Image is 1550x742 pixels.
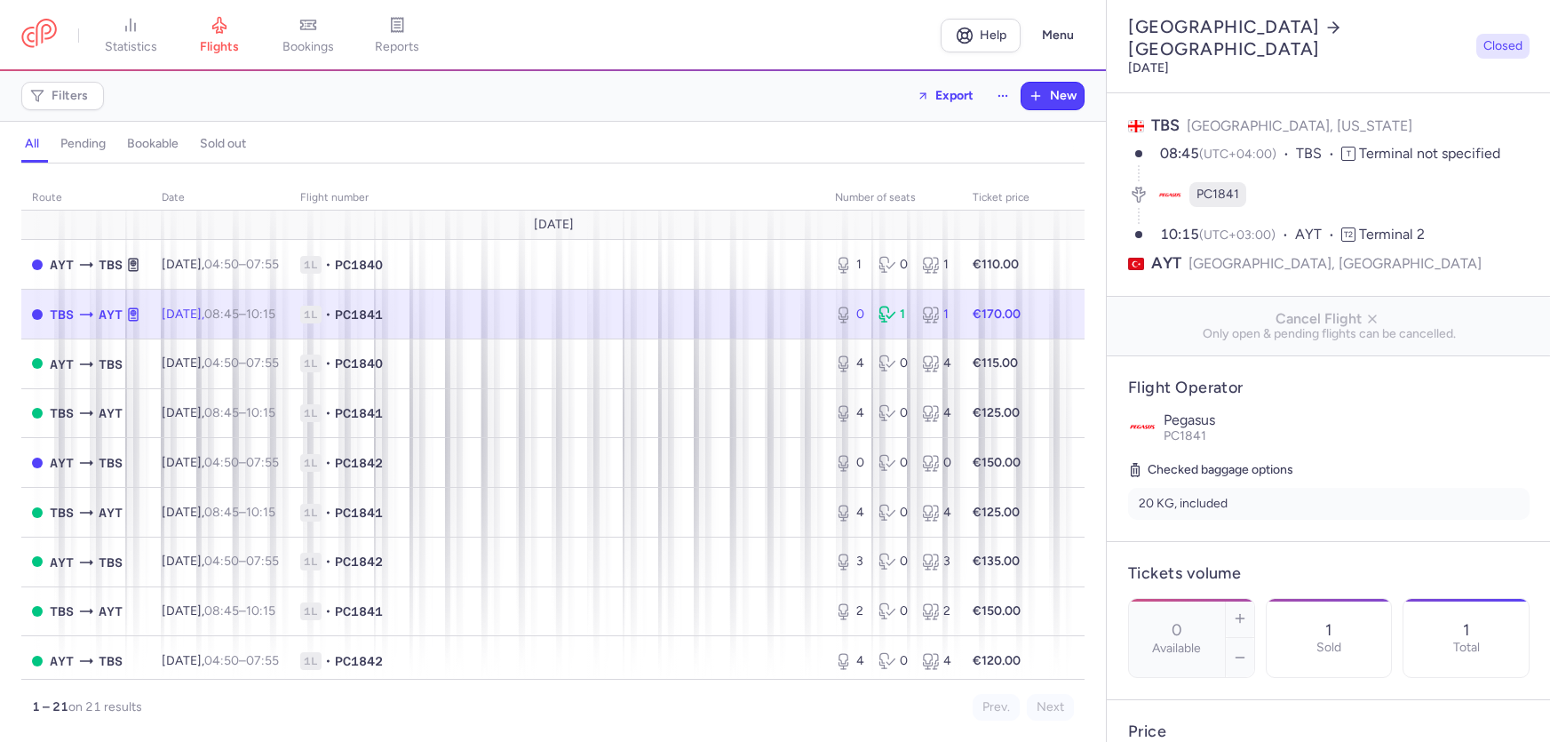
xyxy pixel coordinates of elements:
[162,405,275,420] span: [DATE],
[878,504,908,522] div: 0
[335,504,383,522] span: PC1841
[300,306,322,323] span: 1L
[980,28,1006,42] span: Help
[353,16,441,55] a: reports
[204,554,239,569] time: 04:50
[335,652,383,670] span: PC1842
[246,505,275,520] time: 10:15
[973,694,1020,721] button: Prev.
[204,355,239,371] time: 04:50
[50,403,74,423] span: TBS
[162,653,279,668] span: [DATE],
[1295,225,1341,245] span: AYT
[973,307,1021,322] strong: €170.00
[1160,145,1199,162] time: 08:45
[204,603,275,618] span: –
[325,652,331,670] span: •
[1128,563,1530,584] h4: Tickets volume
[22,83,103,109] button: Filters
[21,19,57,52] a: CitizenPlane red outlined logo
[246,653,279,668] time: 07:55
[1296,144,1341,164] span: TBS
[835,504,864,522] div: 4
[325,404,331,422] span: •
[1164,412,1530,428] p: Pegasus
[127,136,179,152] h4: bookable
[204,554,279,569] span: –
[204,653,279,668] span: –
[1160,226,1199,243] time: 10:15
[162,257,279,272] span: [DATE],
[835,306,864,323] div: 0
[204,307,275,322] span: –
[905,82,985,110] button: Export
[300,454,322,472] span: 1L
[1121,327,1537,341] span: Only open & pending flights can be cancelled.
[99,553,123,572] span: TBS
[835,454,864,472] div: 0
[973,603,1021,618] strong: €150.00
[1128,722,1530,742] h4: Price
[204,603,239,618] time: 08:45
[375,39,419,55] span: reports
[25,136,39,152] h4: all
[32,699,68,714] strong: 1 – 21
[325,602,331,620] span: •
[878,404,908,422] div: 0
[50,453,74,473] span: AYT
[878,652,908,670] div: 0
[99,305,123,324] span: AYT
[246,355,279,371] time: 07:55
[204,257,279,272] span: –
[300,404,322,422] span: 1L
[922,553,951,570] div: 3
[300,553,322,570] span: 1L
[835,355,864,372] div: 4
[835,652,864,670] div: 4
[151,185,290,211] th: date
[1151,252,1181,275] span: AYT
[60,136,106,152] h4: pending
[204,505,275,520] span: –
[922,602,951,620] div: 2
[162,505,275,520] span: [DATE],
[973,455,1021,470] strong: €150.00
[282,39,334,55] span: bookings
[50,255,74,275] span: AYT
[1152,642,1201,656] label: Available
[1187,117,1412,134] span: [GEOGRAPHIC_DATA], [US_STATE]
[50,503,74,523] span: TBS
[204,307,239,322] time: 08:45
[922,355,951,372] div: 4
[878,602,908,620] div: 0
[1359,145,1500,162] span: Terminal not specified
[1164,428,1206,443] span: PC1841
[1128,488,1530,520] li: 20 KG, included
[335,454,383,472] span: PC1842
[68,699,142,714] span: on 21 results
[335,355,383,372] span: PC1840
[204,455,239,470] time: 04:50
[973,405,1020,420] strong: €125.00
[1128,412,1157,441] img: Pegasus logo
[1341,147,1355,161] span: T
[246,405,275,420] time: 10:15
[99,403,123,423] span: AYT
[962,185,1040,211] th: Ticket price
[1325,621,1331,639] p: 1
[878,256,908,274] div: 0
[1128,378,1530,398] h4: Flight Operator
[162,554,279,569] span: [DATE],
[50,602,74,621] span: TBS
[204,405,239,420] time: 08:45
[335,306,383,323] span: PC1841
[162,603,275,618] span: [DATE],
[1341,227,1355,242] span: T2
[1188,252,1482,275] span: [GEOGRAPHIC_DATA], [GEOGRAPHIC_DATA]
[99,503,123,523] span: AYT
[99,602,123,621] span: AYT
[300,256,322,274] span: 1L
[835,553,864,570] div: 3
[105,39,157,55] span: statistics
[246,455,279,470] time: 07:55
